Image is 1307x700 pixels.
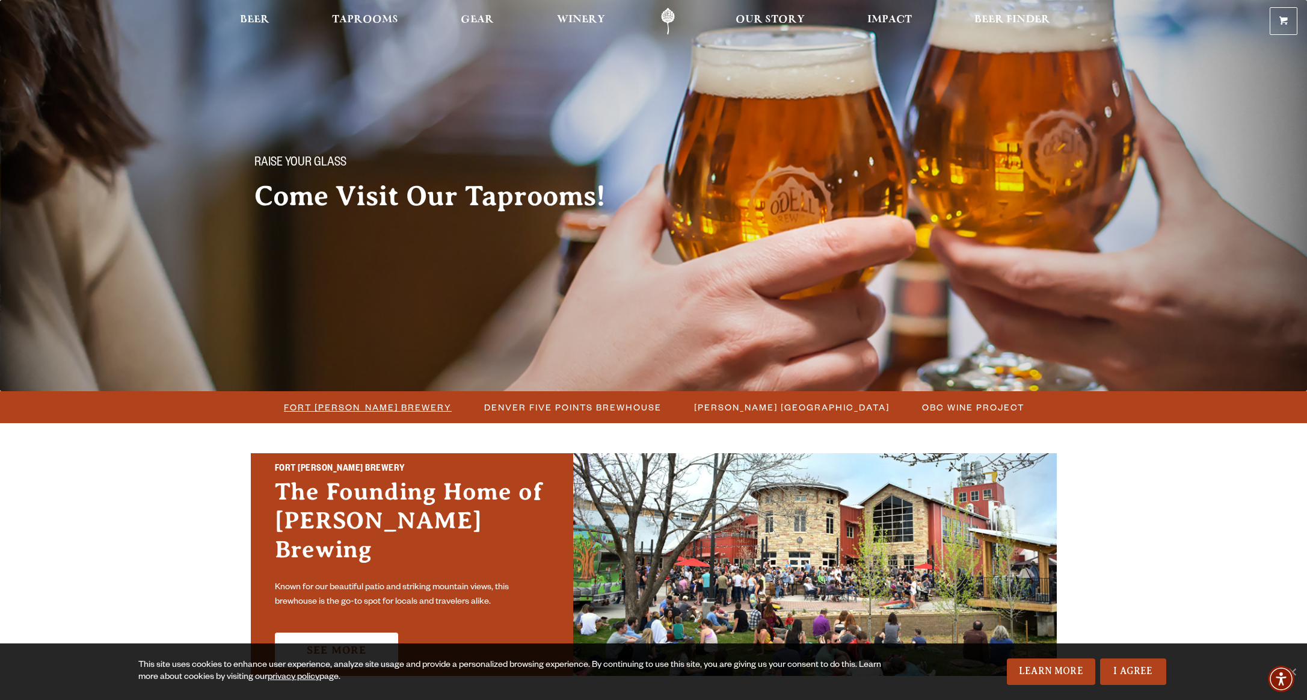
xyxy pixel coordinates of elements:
[867,15,912,25] span: Impact
[453,8,502,35] a: Gear
[736,15,805,25] span: Our Story
[1100,658,1166,685] a: I Agree
[268,673,319,683] a: privacy policy
[275,477,549,576] h3: The Founding Home of [PERSON_NAME] Brewing
[1268,666,1294,692] div: Accessibility Menu
[573,453,1057,676] img: Fort Collins Brewery & Taproom'
[275,581,549,610] p: Known for our beautiful patio and striking mountain views, this brewhouse is the go-to spot for l...
[687,398,896,416] a: [PERSON_NAME] [GEOGRAPHIC_DATA]
[549,8,613,35] a: Winery
[967,8,1058,35] a: Beer Finder
[275,462,549,477] h2: Fort [PERSON_NAME] Brewery
[694,398,890,416] span: [PERSON_NAME] [GEOGRAPHIC_DATA]
[461,15,494,25] span: Gear
[645,8,690,35] a: Odell Home
[254,181,630,211] h2: Come Visit Our Taprooms!
[915,398,1030,416] a: OBC Wine Project
[860,8,920,35] a: Impact
[254,156,346,172] span: Raise your glass
[1007,658,1095,685] a: Learn More
[275,633,398,667] a: See More
[240,15,269,25] span: Beer
[484,398,662,416] span: Denver Five Points Brewhouse
[332,15,398,25] span: Taprooms
[277,398,458,416] a: Fort [PERSON_NAME] Brewery
[728,8,813,35] a: Our Story
[232,8,277,35] a: Beer
[922,398,1024,416] span: OBC Wine Project
[477,398,668,416] a: Denver Five Points Brewhouse
[138,660,887,684] div: This site uses cookies to enhance user experience, analyze site usage and provide a personalized ...
[284,398,452,416] span: Fort [PERSON_NAME] Brewery
[324,8,406,35] a: Taprooms
[557,15,605,25] span: Winery
[974,15,1050,25] span: Beer Finder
